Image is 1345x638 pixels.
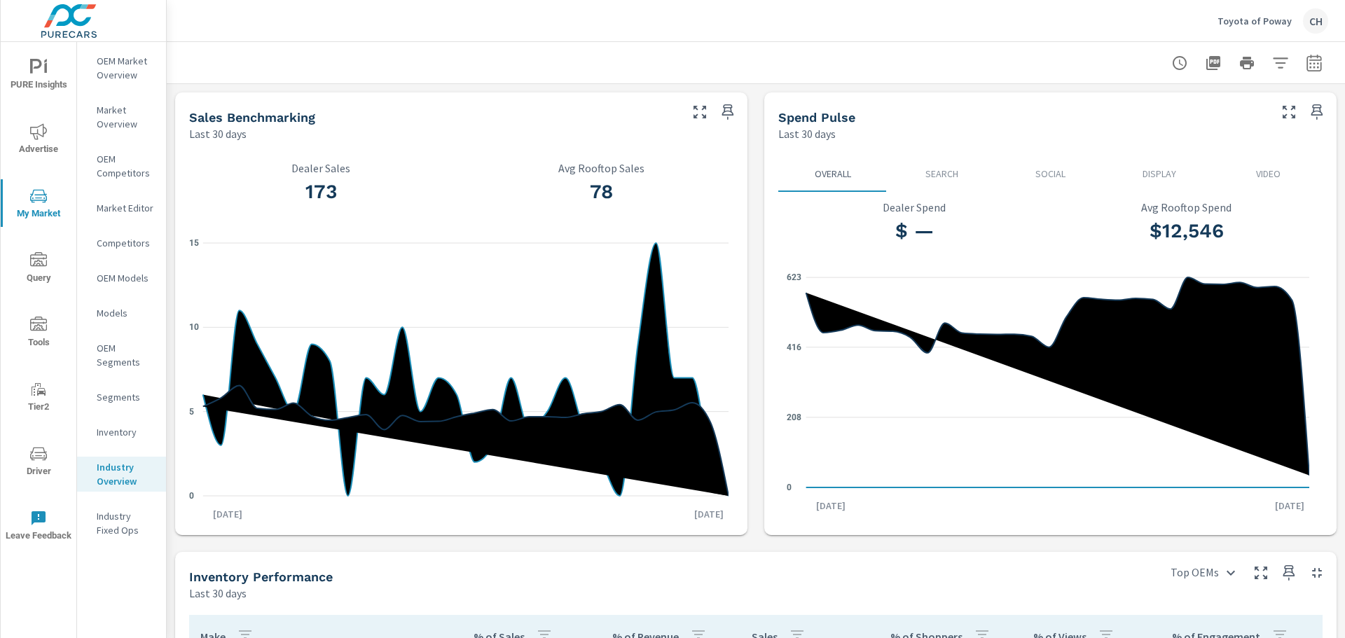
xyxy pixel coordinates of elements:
[1267,49,1295,77] button: Apply Filters
[77,197,166,219] div: Market Editor
[77,50,166,85] div: OEM Market Overview
[1250,562,1272,584] button: Make Fullscreen
[717,101,739,123] span: Save this to your personalized report
[97,152,155,180] p: OEM Competitors
[189,110,315,125] h5: Sales Benchmarking
[5,445,72,480] span: Driver
[97,103,155,131] p: Market Overview
[189,491,194,501] text: 0
[5,381,72,415] span: Tier2
[5,123,72,158] span: Advertise
[1300,49,1328,77] button: Select Date Range
[189,162,453,174] p: Dealer Sales
[77,233,166,254] div: Competitors
[689,101,711,123] button: Make Fullscreen
[1218,15,1292,27] p: Toyota of Poway
[189,407,194,417] text: 5
[203,507,252,521] p: [DATE]
[5,252,72,286] span: Query
[778,125,836,142] p: Last 30 days
[97,54,155,82] p: OEM Market Overview
[5,188,72,222] span: My Market
[1116,167,1202,181] p: Display
[787,412,801,422] text: 208
[97,306,155,320] p: Models
[97,509,155,537] p: Industry Fixed Ops
[77,268,166,289] div: OEM Models
[470,162,734,174] p: Avg Rooftop Sales
[1007,167,1094,181] p: Social
[778,110,855,125] h5: Spend Pulse
[787,483,792,492] text: 0
[97,236,155,250] p: Competitors
[97,425,155,439] p: Inventory
[189,125,247,142] p: Last 30 days
[1225,167,1311,181] p: Video
[77,99,166,134] div: Market Overview
[684,507,733,521] p: [DATE]
[97,460,155,488] p: Industry Overview
[77,148,166,183] div: OEM Competitors
[1162,560,1244,585] div: Top OEMs
[1265,499,1314,513] p: [DATE]
[470,180,734,204] h3: 78
[787,342,801,352] text: 416
[77,457,166,492] div: Industry Overview
[1278,562,1300,584] span: Save this to your personalized report
[1199,49,1227,77] button: "Export Report to PDF"
[806,499,855,513] p: [DATE]
[898,167,984,181] p: Search
[97,201,155,215] p: Market Editor
[1306,562,1328,584] button: Minimize Widget
[189,238,199,248] text: 15
[97,341,155,369] p: OEM Segments
[77,303,166,324] div: Models
[189,322,199,332] text: 10
[787,201,1042,214] p: Dealer Spend
[1303,8,1328,34] div: CH
[77,422,166,443] div: Inventory
[5,317,72,351] span: Tools
[1306,101,1328,123] span: Save this to your personalized report
[97,390,155,404] p: Segments
[1059,219,1315,243] h3: $12,546
[787,272,801,282] text: 623
[97,271,155,285] p: OEM Models
[77,338,166,373] div: OEM Segments
[77,387,166,408] div: Segments
[1,42,76,557] div: nav menu
[1059,201,1315,214] p: Avg Rooftop Spend
[787,219,1042,243] h3: $ —
[1233,49,1261,77] button: Print Report
[789,167,876,181] p: Overall
[189,585,247,602] p: Last 30 days
[5,59,72,93] span: PURE Insights
[1278,101,1300,123] button: Make Fullscreen
[77,506,166,541] div: Industry Fixed Ops
[189,569,333,584] h5: Inventory Performance
[5,510,72,544] span: Leave Feedback
[189,180,453,204] h3: 173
